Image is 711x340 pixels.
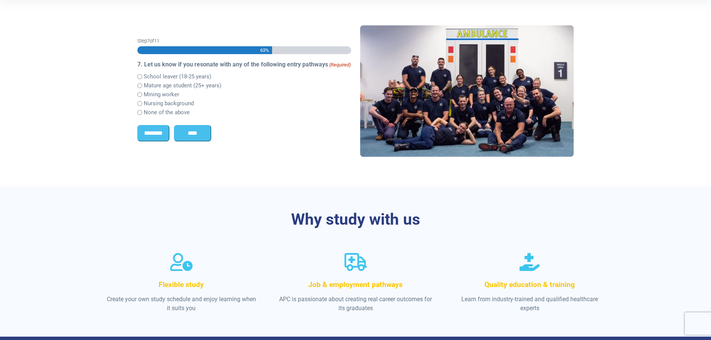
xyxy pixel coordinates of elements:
[144,99,194,108] label: Nursing background
[259,46,269,54] span: 63%
[137,60,351,69] legend: 7. Let us know if you resonate with any of the following entry pathways
[308,280,403,289] span: Job & employment pathways
[144,72,211,81] label: School leaver (18-25 years)
[137,37,351,44] p: Step of
[328,61,351,69] span: (Required)
[144,108,190,117] label: None of the above
[105,295,258,313] p: Create your own study schedule and enjoy learning when it suits you
[484,280,575,289] span: Quality education & training
[453,295,606,313] p: Learn from industry-trained and qualified healthcare experts
[137,210,574,229] h3: Why study with us
[279,295,432,313] p: APC is passionate about creating real career outcomes for its graduates
[154,38,159,44] span: 11
[159,280,204,289] span: Flexible study
[144,90,179,99] label: Mining worker
[144,81,221,90] label: Mature age student (25+ years)
[147,38,150,44] span: 7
